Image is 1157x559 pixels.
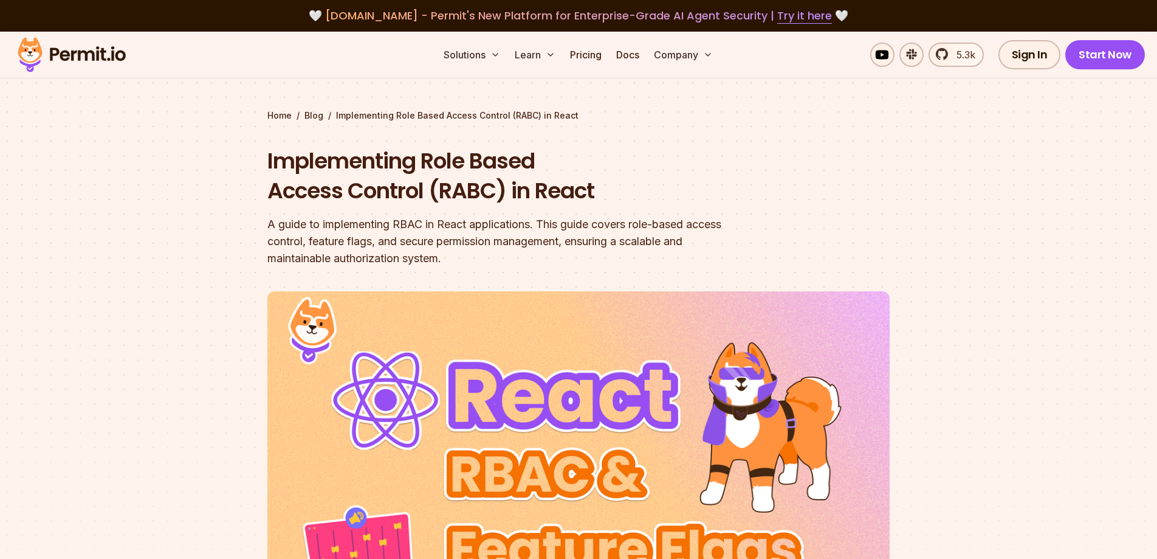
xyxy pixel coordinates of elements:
a: 5.3k [929,43,984,67]
a: Pricing [565,43,606,67]
div: A guide to implementing RBAC in React applications. This guide covers role-based access control, ... [267,216,734,267]
div: / / [267,109,890,122]
a: Docs [611,43,644,67]
a: Try it here [777,8,832,24]
h1: Implementing Role Based Access Control (RABC) in React [267,146,734,206]
span: [DOMAIN_NAME] - Permit's New Platform for Enterprise-Grade AI Agent Security | [325,8,832,23]
button: Company [649,43,718,67]
img: Permit logo [12,34,131,75]
div: 🤍 🤍 [29,7,1128,24]
button: Solutions [439,43,505,67]
a: Start Now [1065,40,1145,69]
span: 5.3k [949,47,975,62]
a: Blog [304,109,323,122]
a: Home [267,109,292,122]
a: Sign In [998,40,1061,69]
button: Learn [510,43,560,67]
